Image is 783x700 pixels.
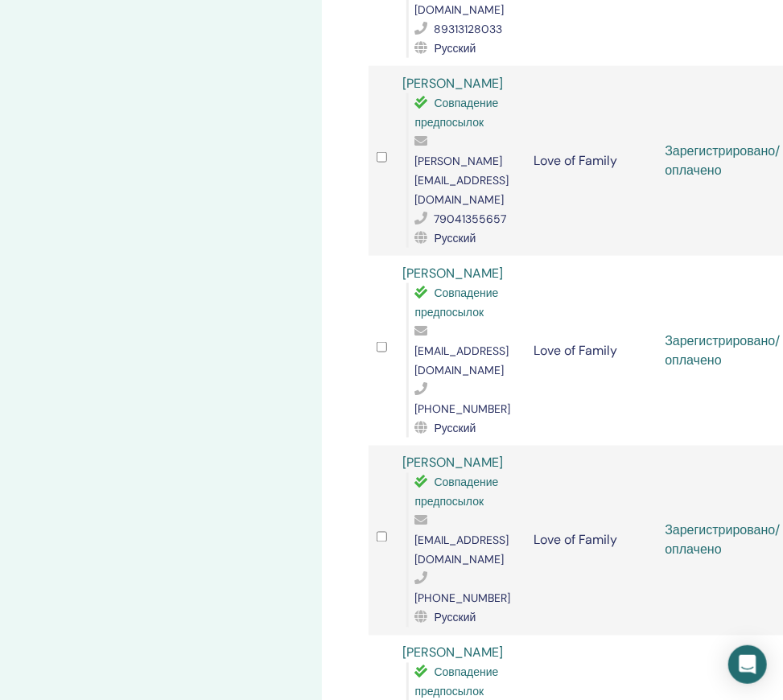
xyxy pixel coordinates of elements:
span: 79041355657 [435,212,507,226]
span: 89313128033 [435,22,503,36]
a: [PERSON_NAME] [403,455,504,471]
span: [PHONE_NUMBER] [415,401,511,416]
span: Совпадение предпосылок [415,286,499,319]
span: Русский [435,41,476,56]
span: [EMAIL_ADDRESS][DOMAIN_NAME] [415,344,509,377]
span: Русский [435,231,476,245]
td: Love of Family [526,66,657,256]
td: Love of Family [526,446,657,636]
span: [EMAIL_ADDRESS][DOMAIN_NAME] [415,533,509,567]
td: Love of Family [526,256,657,446]
span: [PHONE_NUMBER] [415,591,511,606]
a: [PERSON_NAME] [403,75,504,92]
span: Русский [435,611,476,625]
span: Совпадение предпосылок [415,665,499,699]
div: Open Intercom Messenger [728,645,767,684]
span: Русский [435,421,476,435]
span: [PERSON_NAME][EMAIL_ADDRESS][DOMAIN_NAME] [415,154,509,207]
a: [PERSON_NAME] [403,265,504,282]
a: [PERSON_NAME] [403,644,504,661]
span: Совпадение предпосылок [415,96,499,130]
span: Совпадение предпосылок [415,476,499,509]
